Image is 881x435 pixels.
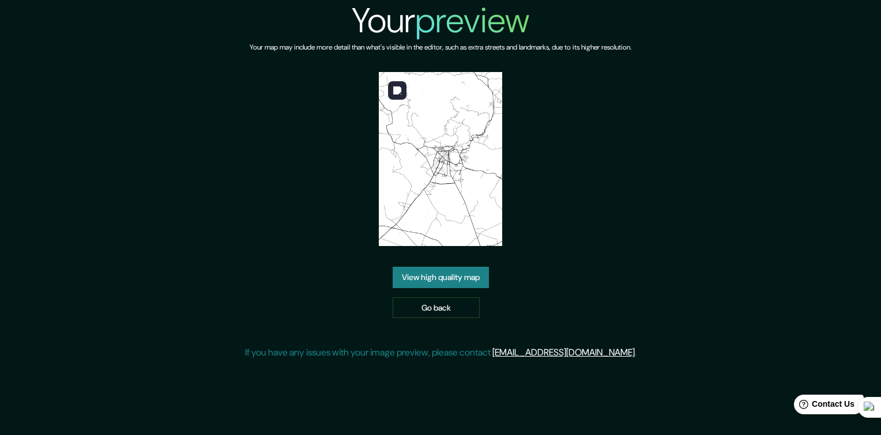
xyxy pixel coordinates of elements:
[393,297,480,319] a: Go back
[778,390,868,422] iframe: Help widget launcher
[245,346,637,360] p: If you have any issues with your image preview, please contact .
[492,346,635,358] a: [EMAIL_ADDRESS][DOMAIN_NAME]
[379,72,502,246] img: created-map-preview
[393,267,489,288] a: View high quality map
[250,41,631,54] h6: Your map may include more detail than what's visible in the editor, such as extra streets and lan...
